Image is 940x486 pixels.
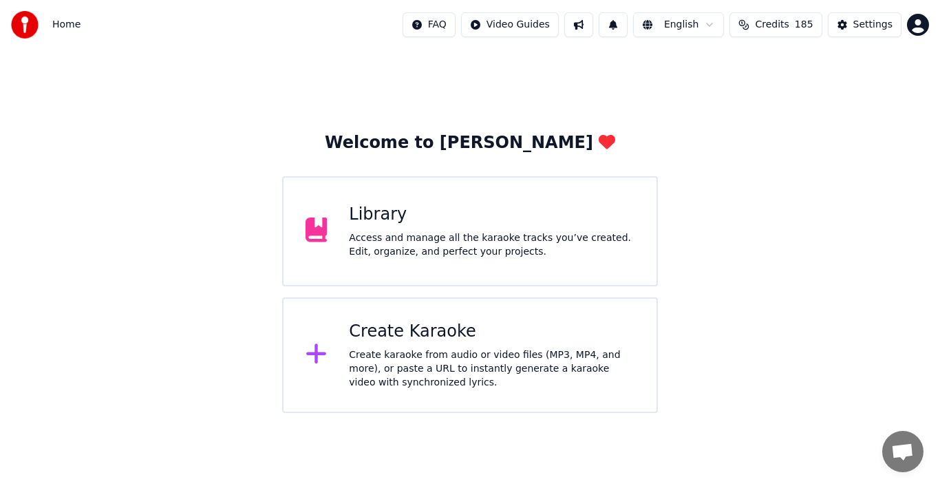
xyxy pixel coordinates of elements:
span: 185 [795,18,813,32]
img: youka [11,11,39,39]
div: Access and manage all the karaoke tracks you’ve created. Edit, organize, and perfect your projects. [349,231,634,259]
div: Library [349,204,634,226]
div: Welcome to [PERSON_NAME] [325,132,615,154]
button: Settings [828,12,901,37]
span: Home [52,18,81,32]
div: Open chat [882,431,923,472]
span: Credits [755,18,789,32]
div: Create karaoke from audio or video files (MP3, MP4, and more), or paste a URL to instantly genera... [349,348,634,390]
div: Settings [853,18,893,32]
div: Create Karaoke [349,321,634,343]
button: FAQ [403,12,456,37]
button: Video Guides [461,12,559,37]
button: Credits185 [729,12,822,37]
nav: breadcrumb [52,18,81,32]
